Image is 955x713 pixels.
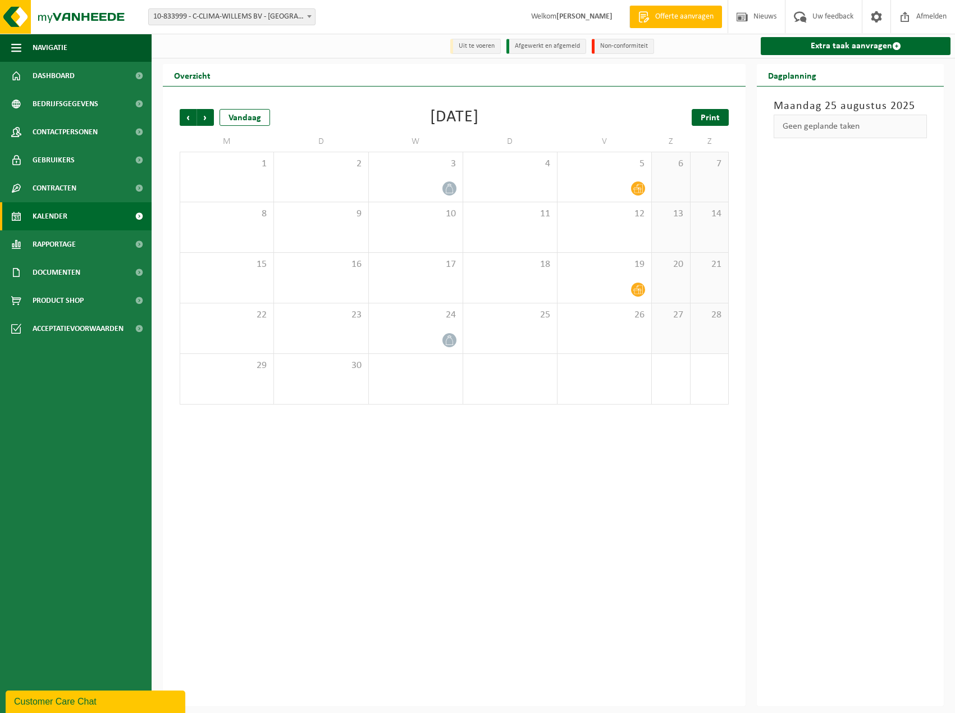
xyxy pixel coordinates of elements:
[563,309,646,321] span: 26
[506,39,586,54] li: Afgewerkt en afgemeld
[33,287,84,315] span: Product Shop
[657,258,684,271] span: 20
[563,258,646,271] span: 19
[757,64,828,86] h2: Dagplanning
[33,315,124,343] span: Acceptatievoorwaarden
[558,131,652,152] td: V
[696,208,723,220] span: 14
[274,131,368,152] td: D
[220,109,270,126] div: Vandaag
[33,174,76,202] span: Contracten
[280,158,362,170] span: 2
[629,6,722,28] a: Offerte aanvragen
[696,309,723,321] span: 28
[374,158,457,170] span: 3
[374,258,457,271] span: 17
[186,309,268,321] span: 22
[186,158,268,170] span: 1
[280,309,362,321] span: 23
[691,131,729,152] td: Z
[369,131,463,152] td: W
[469,158,551,170] span: 4
[33,230,76,258] span: Rapportage
[280,208,362,220] span: 9
[774,98,927,115] h3: Maandag 25 augustus 2025
[149,9,315,25] span: 10-833999 - C-CLIMA-WILLEMS BV - EVERGEM
[33,62,75,90] span: Dashboard
[33,118,98,146] span: Contactpersonen
[180,131,274,152] td: M
[692,109,729,126] a: Print
[657,309,684,321] span: 27
[163,64,222,86] h2: Overzicht
[652,131,690,152] td: Z
[186,208,268,220] span: 8
[563,158,646,170] span: 5
[469,208,551,220] span: 11
[197,109,214,126] span: Volgende
[280,258,362,271] span: 16
[701,113,720,122] span: Print
[33,90,98,118] span: Bedrijfsgegevens
[180,109,197,126] span: Vorige
[374,309,457,321] span: 24
[652,11,716,22] span: Offerte aanvragen
[761,37,951,55] a: Extra taak aanvragen
[374,208,457,220] span: 10
[148,8,316,25] span: 10-833999 - C-CLIMA-WILLEMS BV - EVERGEM
[33,34,67,62] span: Navigatie
[430,109,479,126] div: [DATE]
[696,158,723,170] span: 7
[450,39,501,54] li: Uit te voeren
[774,115,927,138] div: Geen geplande taken
[469,309,551,321] span: 25
[563,208,646,220] span: 12
[657,208,684,220] span: 13
[556,12,613,21] strong: [PERSON_NAME]
[463,131,558,152] td: D
[33,258,80,287] span: Documenten
[469,258,551,271] span: 18
[33,146,75,174] span: Gebruikers
[6,688,188,713] iframe: chat widget
[696,258,723,271] span: 21
[186,258,268,271] span: 15
[657,158,684,170] span: 6
[280,360,362,372] span: 30
[33,202,67,230] span: Kalender
[186,360,268,372] span: 29
[592,39,654,54] li: Non-conformiteit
